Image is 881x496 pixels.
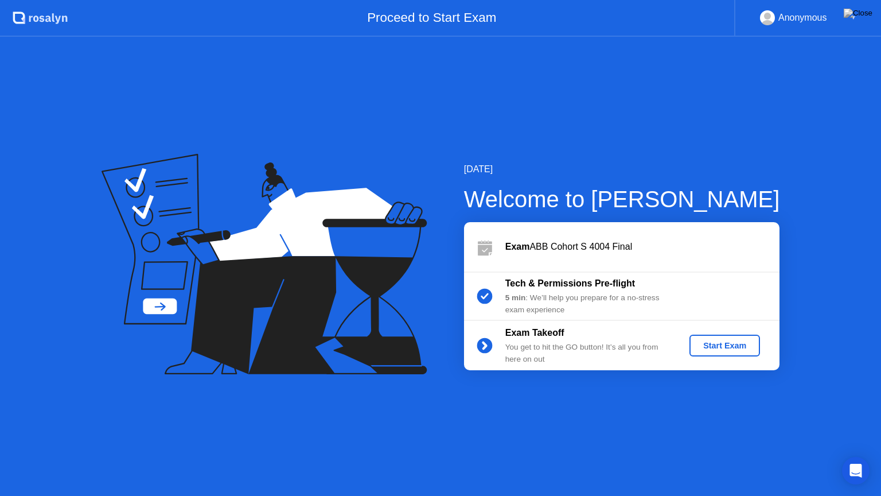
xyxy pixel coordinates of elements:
div: Welcome to [PERSON_NAME] [464,182,780,216]
div: You get to hit the GO button! It’s all you from here on out [505,342,671,365]
div: Start Exam [694,341,755,350]
b: 5 min [505,293,526,302]
b: Tech & Permissions Pre-flight [505,278,635,288]
img: Close [844,9,872,18]
div: ABB Cohort S 4004 Final [505,240,779,254]
div: [DATE] [464,162,780,176]
div: Anonymous [778,10,827,25]
div: : We’ll help you prepare for a no-stress exam experience [505,292,671,316]
b: Exam Takeoff [505,328,564,338]
div: Open Intercom Messenger [842,457,870,485]
b: Exam [505,242,530,251]
button: Start Exam [689,335,760,356]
